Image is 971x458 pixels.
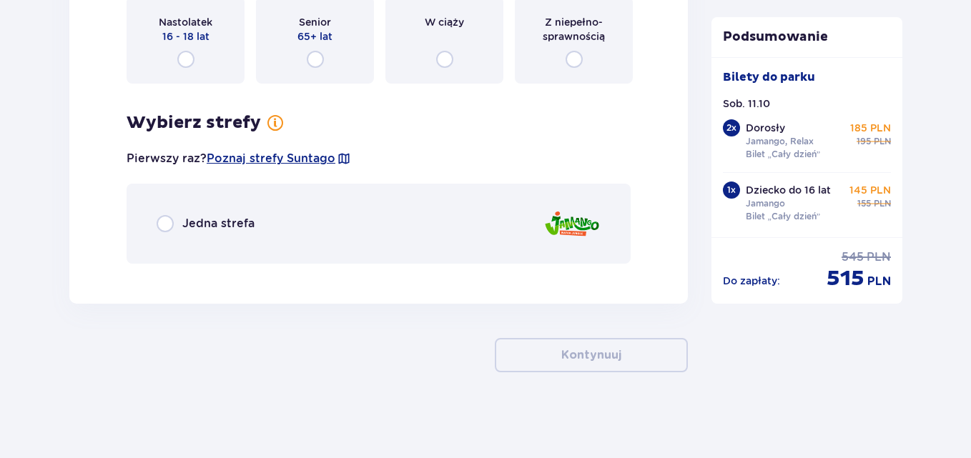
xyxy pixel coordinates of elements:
[543,204,601,244] img: Jamango
[746,183,831,197] p: Dziecko do 16 lat
[827,265,864,292] span: 515
[127,112,261,134] h3: Wybierz strefy
[723,96,770,111] p: Sob. 11.10
[723,181,740,199] div: 1 x
[746,121,785,135] p: Dorosły
[162,29,210,44] span: 16 - 18 lat
[867,274,891,289] span: PLN
[874,135,891,148] span: PLN
[723,274,780,288] p: Do zapłaty :
[842,249,864,265] span: 545
[850,121,891,135] p: 185 PLN
[159,15,212,29] span: Nastolatek
[425,15,464,29] span: W ciąży
[849,183,891,197] p: 145 PLN
[299,15,331,29] span: Senior
[528,15,620,44] span: Z niepełno­sprawnością
[867,249,891,265] span: PLN
[207,151,335,166] a: Poznaj strefy Suntago
[857,135,871,148] span: 195
[561,347,621,363] p: Kontynuuj
[182,216,255,232] span: Jedna strefa
[297,29,332,44] span: 65+ lat
[857,197,871,210] span: 155
[746,210,821,223] p: Bilet „Cały dzień”
[746,135,814,148] p: Jamango, Relax
[723,69,815,85] p: Bilety do parku
[127,151,351,166] p: Pierwszy raz?
[874,197,891,210] span: PLN
[746,197,785,210] p: Jamango
[746,148,821,161] p: Bilet „Cały dzień”
[723,119,740,136] div: 2 x
[711,29,903,46] p: Podsumowanie
[495,338,688,372] button: Kontynuuj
